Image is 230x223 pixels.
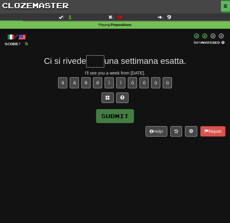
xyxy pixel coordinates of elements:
[192,40,225,45] div: Mastered
[194,41,201,44] span: 50 %
[116,93,128,103] button: Single letter hint - you only get 1 per sentence and score half the points! alt+h
[116,77,125,88] button: í
[105,77,114,88] button: ì
[68,14,72,20] span: 1
[151,77,160,88] button: ù
[93,77,102,88] button: é
[102,93,114,103] button: Switch sentence to multiple choice alt+p
[70,77,79,88] button: á
[146,126,167,137] button: Help!
[158,15,163,19] span: :
[108,15,114,19] span: :
[5,33,28,41] div: /
[128,77,137,88] button: ò
[139,77,149,88] button: ó
[104,56,186,66] span: una settimana esatta.
[170,126,182,137] button: Round history (alt+y)
[44,56,86,66] span: Ci si rivede
[81,77,91,88] button: è
[5,42,21,46] span: Score:
[117,14,122,20] span: 0
[5,70,225,76] div: I'll see you a week from [DATE].
[58,77,67,88] button: à
[25,41,28,46] span: 8
[111,23,132,27] strong: Prepositions
[59,15,64,19] span: :
[200,126,225,137] button: Report
[96,109,134,123] button: Submit
[167,14,171,20] span: 9
[163,77,172,88] button: ú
